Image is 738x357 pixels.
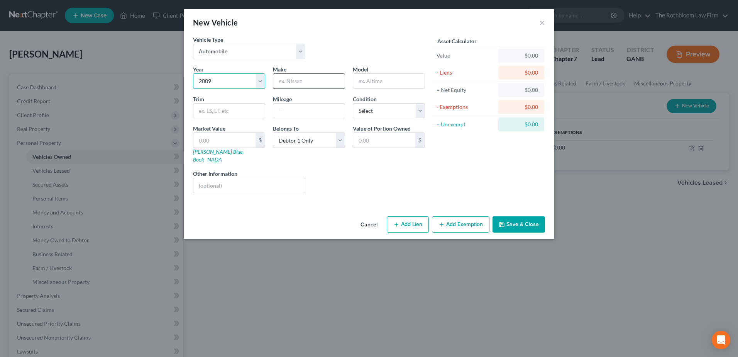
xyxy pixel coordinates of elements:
div: $0.00 [504,121,538,128]
div: New Vehicle [193,17,238,28]
label: Vehicle Type [193,36,223,44]
input: 0.00 [353,133,415,148]
input: ex. Altima [353,74,425,88]
label: Trim [193,95,204,103]
input: (optional) [193,178,305,193]
label: Year [193,65,204,73]
label: Market Value [193,124,225,133]
span: Belongs To [273,125,299,132]
div: Open Intercom Messenger [712,331,730,349]
div: $0.00 [504,86,538,94]
span: Make [273,66,286,73]
div: = Unexempt [437,121,495,128]
div: $ [256,133,265,148]
button: Save & Close [493,216,545,233]
input: 0.00 [193,133,256,148]
button: Add Lien [387,216,429,233]
input: ex. LS, LT, etc [193,104,265,118]
div: $0.00 [504,69,538,76]
label: Asset Calculator [437,37,477,45]
label: Condition [353,95,377,103]
div: $ [415,133,425,148]
label: Value of Portion Owned [353,124,411,133]
a: NADA [207,156,222,163]
div: - Liens [437,69,495,76]
label: Other Information [193,170,237,178]
div: $0.00 [504,103,538,111]
div: - Exemptions [437,103,495,111]
input: -- [273,104,345,118]
div: $0.00 [504,52,538,59]
div: Value [437,52,495,59]
input: ex. Nissan [273,74,345,88]
button: × [540,18,545,27]
label: Model [353,65,368,73]
div: = Net Equity [437,86,495,94]
button: Add Exemption [432,216,489,233]
a: [PERSON_NAME] Blue Book [193,148,242,163]
button: Cancel [354,217,384,233]
label: Mileage [273,95,292,103]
